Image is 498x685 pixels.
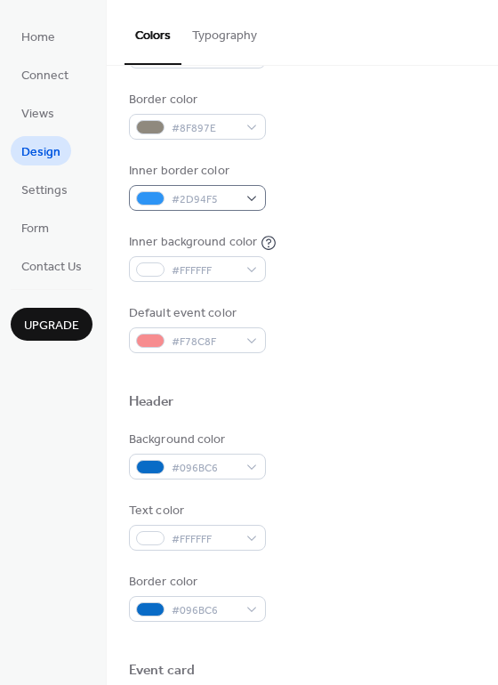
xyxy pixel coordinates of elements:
[129,662,195,681] div: Event card
[11,98,65,127] a: Views
[129,91,262,109] div: Border color
[129,233,257,252] div: Inner background color
[172,262,237,280] span: #FFFFFF
[129,431,262,449] div: Background color
[129,162,262,181] div: Inner border color
[11,308,92,341] button: Upgrade
[21,220,49,238] span: Form
[172,190,237,209] span: #2D94F5
[21,143,60,162] span: Design
[172,601,237,620] span: #096BC6
[129,304,262,323] div: Default event color
[21,105,54,124] span: Views
[11,213,60,242] a: Form
[11,174,78,204] a: Settings
[172,459,237,478] span: #096BC6
[21,258,82,277] span: Contact Us
[11,136,71,165] a: Design
[129,502,262,520] div: Text color
[21,67,68,85] span: Connect
[11,60,79,89] a: Connect
[172,530,237,549] span: #FFFFFF
[11,251,92,280] a: Contact Us
[21,28,55,47] span: Home
[172,119,237,138] span: #8F897E
[129,393,174,412] div: Header
[21,181,68,200] span: Settings
[172,48,237,67] span: #192328
[129,573,262,592] div: Border color
[172,333,237,351] span: #F78C8F
[11,21,66,51] a: Home
[24,317,79,335] span: Upgrade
